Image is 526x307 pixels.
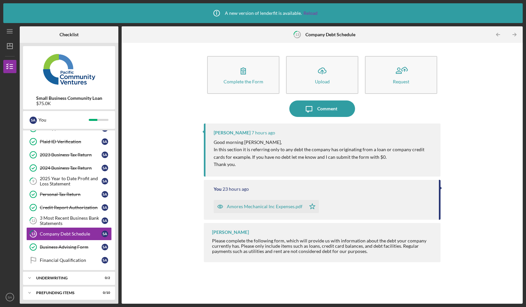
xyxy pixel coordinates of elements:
div: A new version of lenderfit is available. [208,5,318,21]
a: Plaid ID VerificationSA [26,135,112,148]
a: 92025 Year to Date Profit and Loss StatementSA [26,175,112,188]
p: Good morning [PERSON_NAME], [214,139,434,146]
div: S A [102,231,108,237]
tspan: 13 [31,232,35,236]
div: Business Advising Form [40,244,102,250]
div: 2024 Business Tax Return [40,165,102,171]
p: In this section it is referring only to any debt the company has originating from a loan or compa... [214,146,434,161]
div: 2023 Business Tax Return [40,152,102,157]
div: Request [393,79,409,84]
div: Financial Qualification [40,258,102,263]
button: SA [3,291,16,304]
div: $75.0K [36,101,102,106]
div: Upload [315,79,330,84]
div: 0 / 10 [98,291,110,295]
div: 2025 Year to Date Profit and Loss Statement [40,176,102,186]
div: S A [102,178,108,184]
time: 2025-09-09 16:56 [251,130,275,135]
button: Upload [286,56,358,94]
div: Amores Mechanical Inc Expenses.pdf [227,204,302,209]
div: S A [102,152,108,158]
a: Business Advising FormSA [26,240,112,254]
div: 0 / 2 [98,276,110,280]
div: Credit Report Authorization [40,205,102,210]
div: Company Debt Schedule [40,231,102,237]
b: Small Business Community Loan [36,96,102,101]
button: Amores Mechanical Inc Expenses.pdf [214,200,319,213]
div: [PERSON_NAME] [214,130,251,135]
button: Comment [289,100,355,117]
div: S A [102,257,108,264]
div: You [38,114,89,126]
div: S A [102,244,108,250]
div: Complete the Form [224,79,263,84]
div: Please complete the following form, which will provide us with information about the debt your co... [212,238,434,254]
b: Checklist [60,32,79,37]
tspan: 9 [32,179,35,183]
a: Personal Tax ReturnSA [26,188,112,201]
img: Product logo [23,49,115,89]
b: Company Debt Schedule [305,32,355,37]
button: Complete the Form [207,56,279,94]
div: You [214,186,222,192]
tspan: 13 [295,32,299,37]
div: S A [102,138,108,145]
a: Credit Report AuthorizationSA [26,201,112,214]
a: 2023 Business Tax ReturnSA [26,148,112,161]
div: S A [102,217,108,224]
div: Comment [317,100,337,117]
div: S A [102,204,108,211]
text: SA [8,295,12,299]
div: Plaid ID Verification [40,139,102,144]
button: Request [365,56,437,94]
div: Personal Tax Return [40,192,102,197]
a: 123 Most Recent Business Bank StatementsSA [26,214,112,227]
a: 13Company Debt ScheduleSA [26,227,112,240]
div: S A [30,117,37,124]
div: [PERSON_NAME] [212,230,249,235]
p: Thank you. [214,161,434,168]
div: S A [102,191,108,198]
a: Financial QualificationSA [26,254,112,267]
a: 2024 Business Tax ReturnSA [26,161,112,175]
div: 3 Most Recent Business Bank Statements [40,215,102,226]
time: 2025-09-09 01:02 [223,186,249,192]
div: Prefunding Items [36,291,94,295]
tspan: 12 [31,219,35,223]
a: Reload [303,11,318,16]
div: Underwriting [36,276,94,280]
div: S A [102,165,108,171]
